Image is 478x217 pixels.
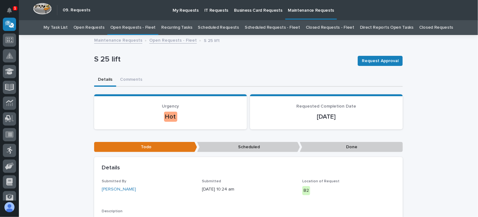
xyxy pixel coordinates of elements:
a: [PERSON_NAME] [102,186,136,193]
span: Submitted [202,179,221,183]
div: Notifications1 [8,8,16,18]
button: Comments [116,73,146,87]
p: [DATE] [258,113,395,120]
a: Closed Requests - Fleet [306,20,354,35]
span: Requested Completion Date [297,104,356,108]
img: Workspace Logo [33,3,52,15]
a: Direct Reports Open Tasks [360,20,413,35]
a: Open Requests - Fleet [149,36,197,44]
a: Open Requests - Fleet [110,20,156,35]
button: Notifications [3,4,16,17]
p: Scheduled [197,142,300,152]
p: Done [300,142,403,152]
span: Description [102,209,122,213]
p: [DATE] 10:24 am [202,186,295,193]
div: B2 [302,186,310,195]
a: Maintenance Requests [94,36,142,44]
span: Submitted By [102,179,126,183]
p: S 25 lift [204,37,220,44]
span: Request Approval [362,57,399,65]
a: Open Requests [73,20,105,35]
a: Recurring Tasks [161,20,192,35]
a: Closed Requests [419,20,453,35]
a: Scheduled Requests [198,20,239,35]
a: My Task List [44,20,68,35]
button: users-avatar [3,201,16,214]
button: Request Approval [358,56,403,66]
h2: 09. Requests [63,8,90,13]
a: Scheduled Requests - Fleet [245,20,300,35]
p: 1 [14,6,16,10]
h2: Details [102,165,120,172]
p: S 25 lift [94,55,353,64]
span: Location of Request [302,179,339,183]
button: Details [94,73,116,87]
span: Urgency [162,104,179,108]
p: Todo [94,142,197,152]
div: Hot [164,112,177,122]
